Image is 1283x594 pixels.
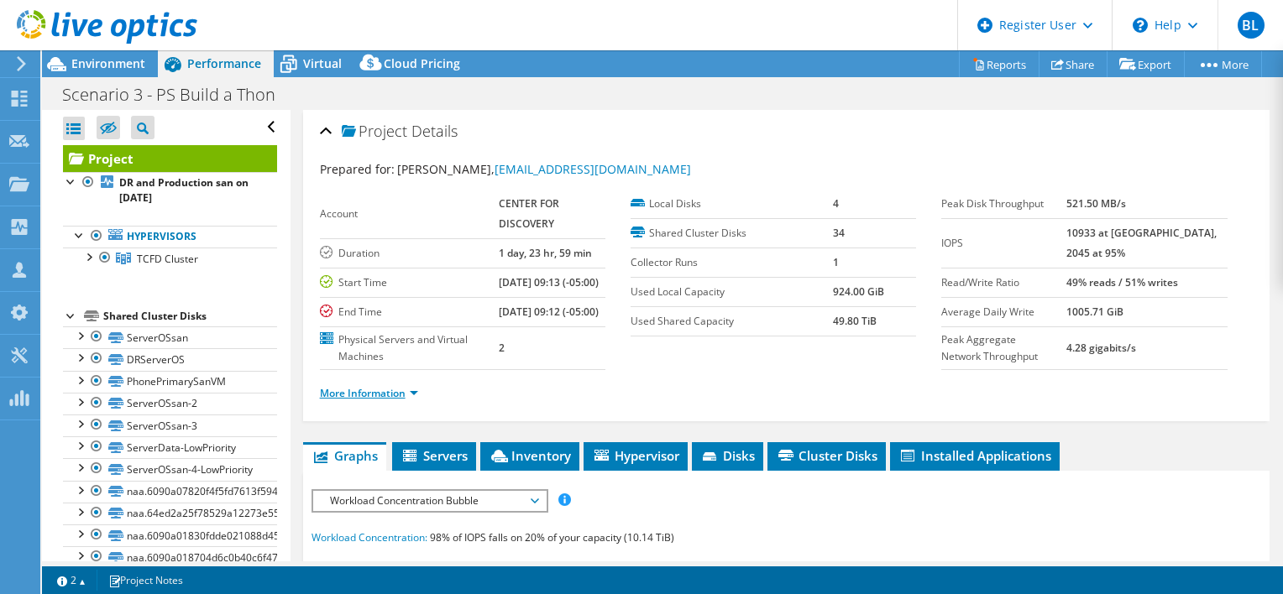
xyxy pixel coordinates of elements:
[384,55,460,71] span: Cloud Pricing
[489,447,571,464] span: Inventory
[833,314,877,328] b: 49.80 TiB
[63,145,277,172] a: Project
[342,123,407,140] span: Project
[592,447,679,464] span: Hypervisor
[1066,196,1126,211] b: 521.50 MB/s
[320,386,418,400] a: More Information
[45,570,97,591] a: 2
[320,206,500,222] label: Account
[833,226,845,240] b: 34
[312,447,378,464] span: Graphs
[631,313,833,330] label: Used Shared Capacity
[397,161,691,177] span: [PERSON_NAME],
[320,331,500,365] label: Physical Servers and Virtual Machines
[430,530,674,544] span: 98% of IOPS falls on 20% of your capacity (10.14 TiB)
[1066,341,1136,355] b: 4.28 gigabits/s
[776,447,877,464] span: Cluster Disks
[1238,12,1265,39] span: BL
[833,196,839,211] b: 4
[63,546,277,568] a: naa.6090a018704d6c0b40c6f476be00d0d4
[63,481,277,503] a: naa.6090a07820f4f5fd7613f59479017056
[63,458,277,480] a: ServerOSsan-4-LowPriority
[63,436,277,458] a: ServerData-LowPriority
[833,255,839,269] b: 1
[941,195,1066,212] label: Peak Disk Throughput
[631,195,833,212] label: Local Disks
[941,331,1066,365] label: Peak Aggregate Network Throughput
[63,414,277,436] a: ServerOSsan-3
[63,326,277,348] a: ServerOSsan
[119,175,249,205] b: DR and Production san on [DATE]
[1066,226,1217,260] b: 10933 at [GEOGRAPHIC_DATA], 2045 at 95%
[1066,275,1178,289] b: 49% reads / 51% writes
[63,371,277,393] a: PhonePrimarySanVM
[499,275,599,289] b: [DATE] 09:13 (-05:00)
[71,55,145,71] span: Environment
[63,247,277,269] a: TCFD Cluster
[63,226,277,247] a: Hypervisors
[320,161,395,177] label: Prepared for:
[103,306,277,326] div: Shared Cluster Disks
[137,252,198,266] span: TCFD Cluster
[941,235,1066,252] label: IOPS
[631,284,833,300] label: Used Local Capacity
[320,304,500,320] label: End Time
[959,51,1039,77] a: Reports
[63,524,277,546] a: naa.6090a01830fdde021088d456989bf46d
[63,348,277,370] a: DRServerOS
[1066,305,1123,319] b: 1005.71 GiB
[1184,51,1262,77] a: More
[833,284,884,299] b: 924.00 GiB
[401,447,468,464] span: Servers
[941,274,1066,291] label: Read/Write Ratio
[322,491,537,511] span: Workload Concentration Bubble
[495,161,691,177] a: [EMAIL_ADDRESS][DOMAIN_NAME]
[499,341,505,355] b: 2
[303,55,342,71] span: Virtual
[63,172,277,209] a: DR and Production san on [DATE]
[499,196,559,231] b: CENTER FOR DISCOVERY
[700,447,755,464] span: Disks
[320,274,500,291] label: Start Time
[1039,51,1108,77] a: Share
[63,503,277,524] a: naa.64ed2a25f78529a12273e557e0018088
[1133,18,1148,33] svg: \n
[187,55,261,71] span: Performance
[631,254,833,271] label: Collector Runs
[941,304,1066,320] label: Average Daily Write
[411,121,458,141] span: Details
[97,570,195,591] a: Project Notes
[55,86,301,104] h1: Scenario 3 - PS Build a Thon
[898,447,1051,464] span: Installed Applications
[63,393,277,414] a: ServerOSsan-2
[312,530,427,544] span: Workload Concentration:
[320,245,500,262] label: Duration
[499,246,592,260] b: 1 day, 23 hr, 59 min
[1107,51,1185,77] a: Export
[499,305,599,319] b: [DATE] 09:12 (-05:00)
[631,225,833,242] label: Shared Cluster Disks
